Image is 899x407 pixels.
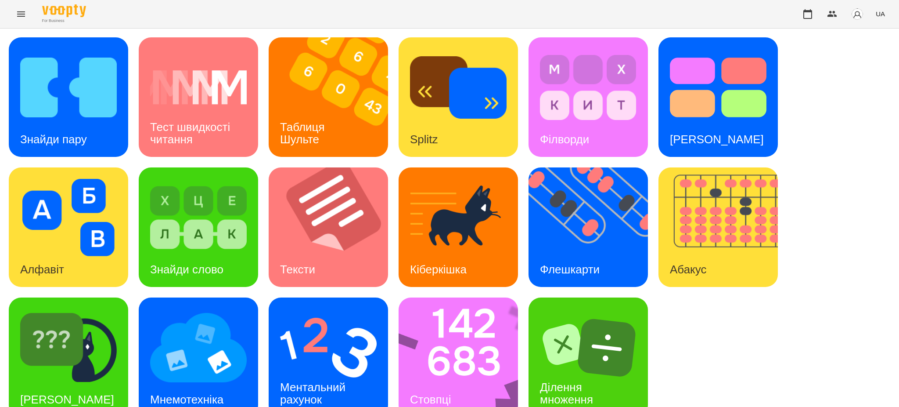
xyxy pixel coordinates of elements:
[150,120,233,145] h3: Тест швидкості читання
[540,381,593,406] h3: Ділення множення
[139,37,258,157] a: Тест швидкості читанняТест швидкості читання
[42,18,86,24] span: For Business
[9,37,128,157] a: Знайди паруЗнайди пару
[658,37,778,157] a: Тест Струпа[PERSON_NAME]
[9,167,128,287] a: АлфавітАлфавіт
[410,393,451,406] h3: Стовпці
[20,263,64,276] h3: Алфавіт
[410,179,507,256] img: Кіберкішка
[670,133,764,146] h3: [PERSON_NAME]
[658,167,778,287] a: АбакусАбакус
[540,133,589,146] h3: Філворди
[269,37,399,157] img: Таблиця Шульте
[20,179,117,256] img: Алфавіт
[540,263,600,276] h3: Флешкарти
[150,309,247,386] img: Мнемотехніка
[410,133,438,146] h3: Splitz
[540,49,636,126] img: Філворди
[399,167,518,287] a: КіберкішкаКіберкішка
[11,4,32,25] button: Menu
[139,167,258,287] a: Знайди словоЗнайди слово
[20,393,114,406] h3: [PERSON_NAME]
[280,120,328,145] h3: Таблиця Шульте
[670,49,766,126] img: Тест Струпа
[269,167,399,287] img: Тексти
[399,37,518,157] a: SplitzSplitz
[42,4,86,17] img: Voopty Logo
[529,37,648,157] a: ФілвордиФілворди
[280,381,349,406] h3: Ментальний рахунок
[872,6,888,22] button: UA
[20,49,117,126] img: Знайди пару
[851,8,863,20] img: avatar_s.png
[529,167,659,287] img: Флешкарти
[269,37,388,157] a: Таблиця ШультеТаблиця Шульте
[20,133,87,146] h3: Знайди пару
[280,263,315,276] h3: Тексти
[150,179,247,256] img: Знайди слово
[150,393,223,406] h3: Мнемотехніка
[280,309,377,386] img: Ментальний рахунок
[876,9,885,18] span: UA
[150,49,247,126] img: Тест швидкості читання
[410,263,467,276] h3: Кіберкішка
[658,167,789,287] img: Абакус
[20,309,117,386] img: Знайди Кіберкішку
[410,49,507,126] img: Splitz
[540,309,636,386] img: Ділення множення
[150,263,223,276] h3: Знайди слово
[269,167,388,287] a: ТекстиТексти
[670,263,706,276] h3: Абакус
[529,167,648,287] a: ФлешкартиФлешкарти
